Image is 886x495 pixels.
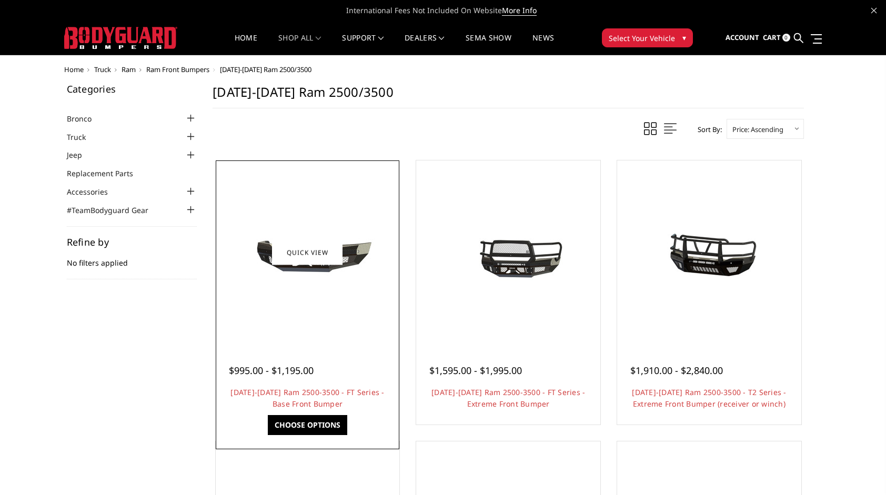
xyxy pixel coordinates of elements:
[429,364,522,377] span: $1,595.00 - $1,995.00
[502,5,537,16] a: More Info
[213,84,804,108] h1: [DATE]-[DATE] Ram 2500/3500
[609,33,675,44] span: Select Your Vehicle
[146,65,209,74] a: Ram Front Bumpers
[229,364,314,377] span: $995.00 - $1,195.00
[726,33,759,42] span: Account
[67,84,197,94] h5: Categories
[630,364,723,377] span: $1,910.00 - $2,840.00
[763,24,790,52] a: Cart 0
[532,34,554,55] a: News
[278,34,321,55] a: shop all
[67,237,197,247] h5: Refine by
[632,387,786,409] a: [DATE]-[DATE] Ram 2500-3500 - T2 Series - Extreme Front Bumper (receiver or winch)
[235,34,257,55] a: Home
[122,65,136,74] a: Ram
[67,205,162,216] a: #TeamBodyguard Gear
[94,65,111,74] a: Truck
[272,240,343,265] a: Quick view
[223,213,391,292] img: 2019-2025 Ram 2500-3500 - FT Series - Base Front Bumper
[602,28,693,47] button: Select Your Vehicle
[220,65,311,74] span: [DATE]-[DATE] Ram 2500/3500
[431,387,585,409] a: [DATE]-[DATE] Ram 2500-3500 - FT Series - Extreme Front Bumper
[67,113,105,124] a: Bronco
[67,168,146,179] a: Replacement Parts
[763,33,781,42] span: Cart
[268,415,347,435] a: Choose Options
[67,149,95,160] a: Jeep
[64,27,177,49] img: BODYGUARD BUMPERS
[405,34,445,55] a: Dealers
[419,163,598,342] a: 2019-2025 Ram 2500-3500 - FT Series - Extreme Front Bumper 2019-2025 Ram 2500-3500 - FT Series - ...
[726,24,759,52] a: Account
[218,163,397,342] a: 2019-2025 Ram 2500-3500 - FT Series - Base Front Bumper
[67,186,121,197] a: Accessories
[466,34,511,55] a: SEMA Show
[620,163,799,342] a: 2019-2025 Ram 2500-3500 - T2 Series - Extreme Front Bumper (receiver or winch) 2019-2025 Ram 2500...
[682,32,686,43] span: ▾
[342,34,384,55] a: Support
[692,122,722,137] label: Sort By:
[64,65,84,74] a: Home
[625,213,793,292] img: 2019-2025 Ram 2500-3500 - T2 Series - Extreme Front Bumper (receiver or winch)
[67,237,197,279] div: No filters applied
[230,387,384,409] a: [DATE]-[DATE] Ram 2500-3500 - FT Series - Base Front Bumper
[782,34,790,42] span: 0
[67,132,99,143] a: Truck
